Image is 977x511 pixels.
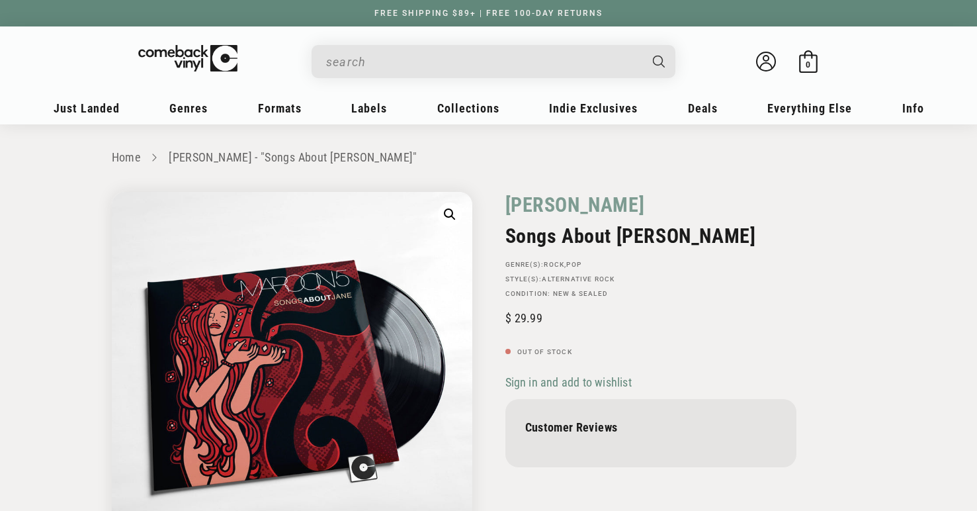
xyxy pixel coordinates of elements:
p: Out of stock [505,348,796,356]
button: Search [641,45,677,78]
span: $ [505,311,511,325]
span: Labels [351,101,387,115]
a: Rock [544,261,564,268]
span: Formats [258,101,302,115]
a: Alternative Rock [542,275,615,283]
p: Customer Reviews [525,420,777,434]
span: Info [902,101,924,115]
p: GENRE(S): , [505,261,796,269]
div: Search [312,45,675,78]
span: Deals [688,101,718,115]
a: [PERSON_NAME] [505,192,645,218]
span: Collections [437,101,499,115]
span: 29.99 [505,311,542,325]
span: Genres [169,101,208,115]
input: search [326,48,640,75]
span: Indie Exclusives [549,101,638,115]
a: Pop [566,261,581,268]
a: [PERSON_NAME] - "Songs About [PERSON_NAME]" [169,150,417,164]
a: Home [112,150,140,164]
a: FREE SHIPPING $89+ | FREE 100-DAY RETURNS [361,9,616,18]
span: Sign in and add to wishlist [505,375,632,389]
button: Sign in and add to wishlist [505,375,636,390]
span: 0 [806,60,810,70]
span: Everything Else [767,101,852,115]
p: STYLE(S): [505,275,796,283]
p: Condition: New & Sealed [505,290,796,298]
span: Just Landed [54,101,120,115]
h2: Songs About [PERSON_NAME] [505,224,796,248]
nav: breadcrumbs [112,148,866,167]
